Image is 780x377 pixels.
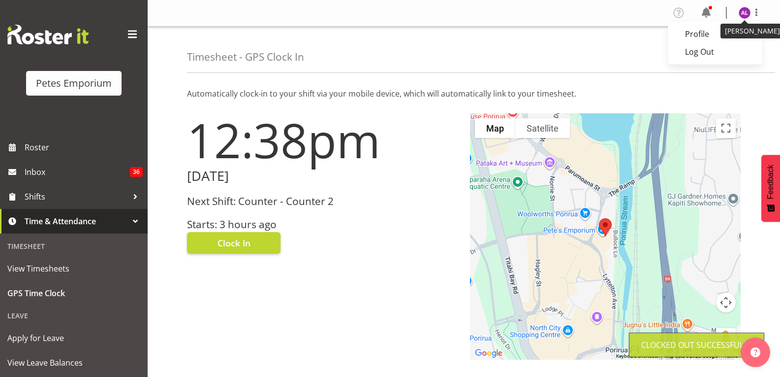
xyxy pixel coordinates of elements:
span: Feedback [766,165,775,199]
a: Apply for Leave [2,326,145,350]
div: Timesheet [2,236,145,256]
button: Clock In [187,232,281,254]
h4: Timesheet - GPS Clock In [187,51,304,63]
a: View Leave Balances [2,350,145,375]
p: Automatically clock-in to your shift via your mobile device, which will automatically link to you... [187,88,741,100]
span: View Leave Balances [7,355,140,370]
a: Profile [668,25,762,43]
a: Log Out [668,43,762,61]
span: Apply for Leave [7,331,140,345]
span: 36 [130,167,143,177]
div: Petes Emporium [36,76,112,91]
button: Feedback - Show survey [761,155,780,222]
img: help-xxl-2.png [750,347,760,357]
a: Open this area in Google Maps (opens a new window) [472,347,505,360]
button: Toggle fullscreen view [716,118,736,138]
img: abigail-lane11345.jpg [739,7,750,19]
button: Drag Pegman onto the map to open Street View [716,328,736,348]
h1: 12:38pm [187,113,458,167]
span: Time & Attendance [25,214,128,229]
div: Leave [2,306,145,326]
span: GPS Time Clock [7,286,140,301]
a: View Timesheets [2,256,145,281]
img: Rosterit website logo [7,25,89,44]
button: Show satellite imagery [515,118,570,138]
span: View Timesheets [7,261,140,276]
h3: Next Shift: Counter - Counter 2 [187,196,458,207]
h3: Starts: 3 hours ago [187,219,458,230]
h2: [DATE] [187,169,458,184]
span: Shifts [25,189,128,204]
a: GPS Time Clock [2,281,145,306]
div: Clocked out Successfully [641,339,752,351]
span: Roster [25,140,143,155]
span: Clock In [218,237,250,249]
button: Keyboard shortcuts [616,353,658,360]
img: Google [472,347,505,360]
button: Show street map [475,118,515,138]
span: Inbox [25,165,130,179]
button: Map camera controls [716,293,736,312]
